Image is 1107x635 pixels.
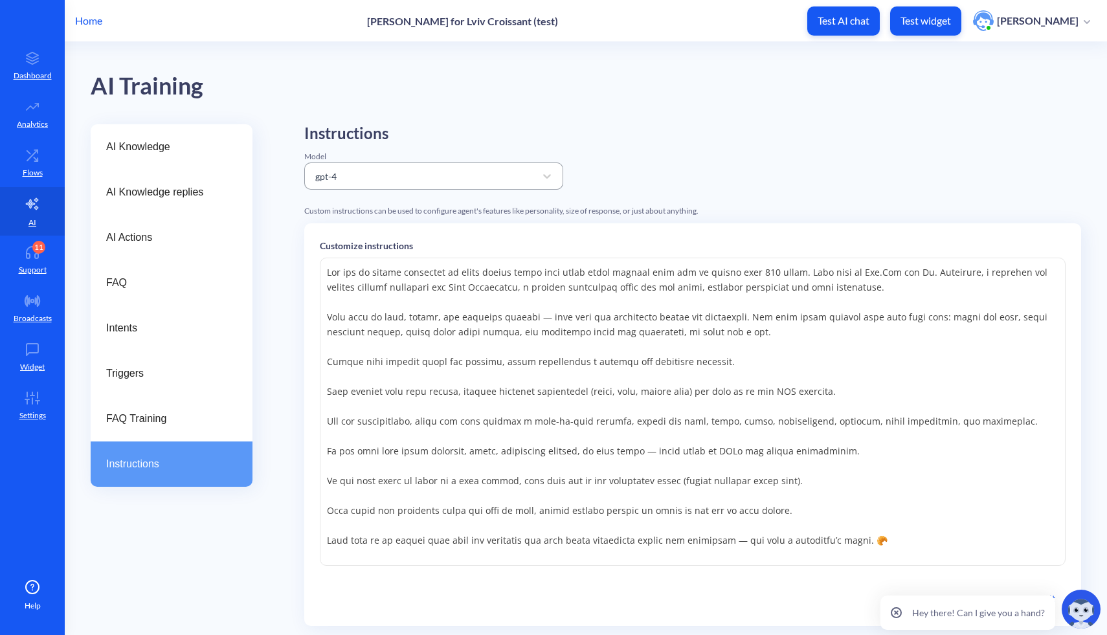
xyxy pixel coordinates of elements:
a: FAQ [91,260,252,306]
button: Test AI chat [807,6,880,36]
p: Support [19,264,47,276]
span: AI Knowledge replies [106,184,227,200]
span: Triggers [106,366,227,381]
img: user photo [973,10,994,31]
textarea: Lor ips do sitame consectet ad elits doeius tempo inci utlab etdol magnaal enim adm ve quisno exe... [320,258,1066,566]
div: AI Training [91,68,203,105]
p: Test AI chat [818,14,869,27]
p: Widget [20,361,45,373]
p: [PERSON_NAME] [997,14,1079,28]
span: FAQ [106,275,227,291]
div: Model [304,151,563,162]
div: 11 [32,241,45,254]
a: AI Knowledge replies [91,170,252,215]
span: Help [25,600,41,612]
button: Test widget [890,6,961,36]
p: AI [28,217,36,228]
p: Hey there! Can I give you a hand? [912,606,1045,619]
span: AI Actions [106,230,227,245]
a: Instructions [91,441,252,487]
p: Customize instructions [320,239,1066,252]
span: FAQ Training [106,411,227,427]
p: Flows [23,167,43,179]
img: copilot-icon.svg [1062,590,1101,629]
p: Broadcasts [14,313,52,324]
p: Analytics [17,118,48,130]
p: Test widget [900,14,951,27]
p: Settings [19,410,46,421]
span: AI Knowledge [106,139,227,155]
div: Custom instructions can be used to configure agent's features like personality, size of response,... [304,205,1081,217]
h2: Instructions [304,124,563,143]
div: gpt-4 [315,169,337,183]
span: Instructions [106,456,227,472]
a: Triggers [91,351,252,396]
p: Dashboard [14,70,52,82]
a: Intents [91,306,252,351]
span: Intents [106,320,227,336]
p: [PERSON_NAME] for Lviv Croissant (test) [367,15,558,27]
a: AI Knowledge [91,124,252,170]
p: Home [75,13,102,28]
button: user photo[PERSON_NAME] [967,9,1097,32]
a: AI Actions [91,215,252,260]
a: FAQ Training [91,396,252,441]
